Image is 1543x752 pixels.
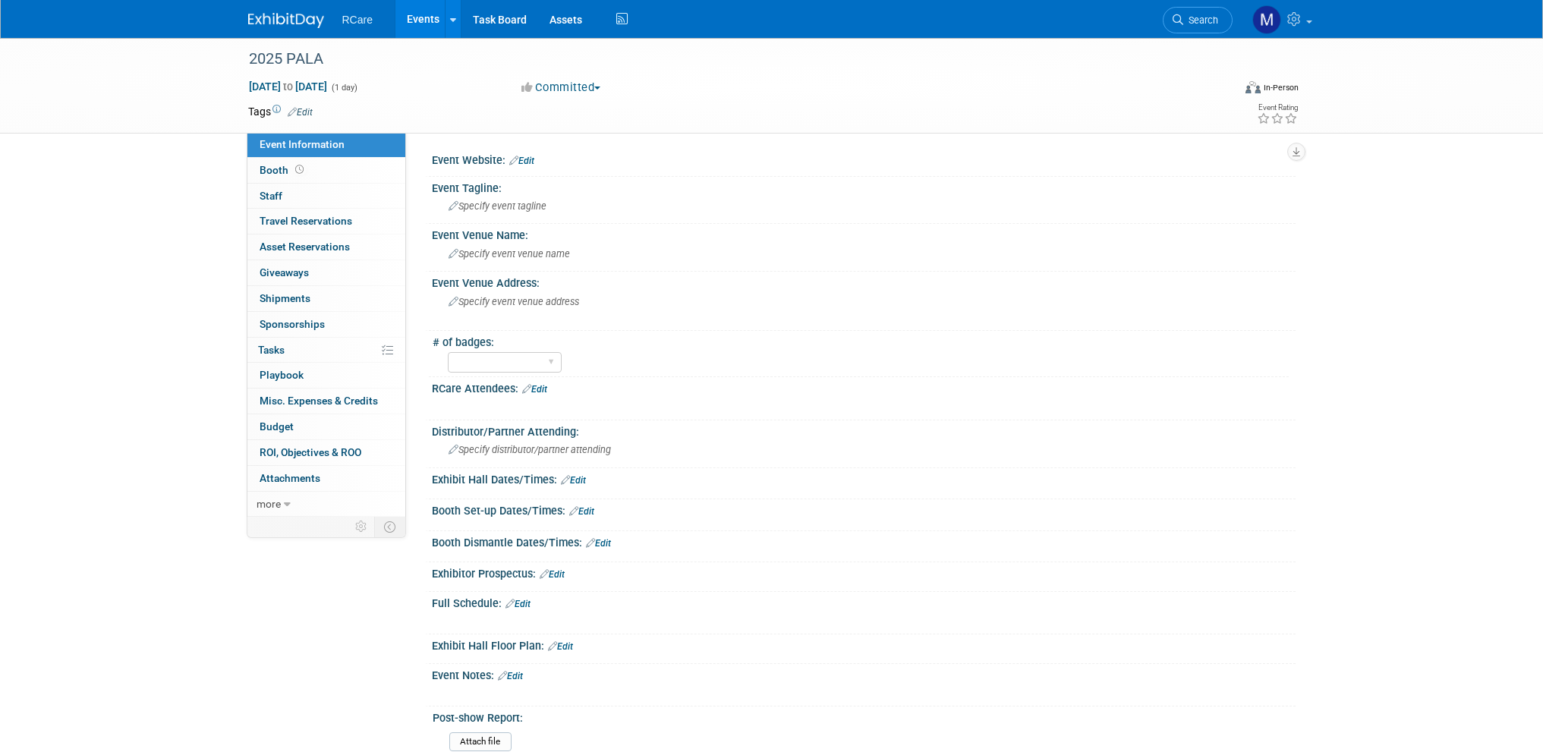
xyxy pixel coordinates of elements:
[432,272,1296,291] div: Event Venue Address:
[247,338,405,363] a: Tasks
[260,446,361,458] span: ROI, Objectives & ROO
[1263,82,1299,93] div: In-Person
[247,440,405,465] a: ROI, Objectives & ROO
[292,164,307,175] span: Booth not reserved yet
[260,318,325,330] span: Sponsorships
[247,209,405,234] a: Travel Reservations
[432,149,1296,168] div: Event Website:
[498,671,523,681] a: Edit
[522,384,547,395] a: Edit
[540,569,565,580] a: Edit
[432,224,1296,243] div: Event Venue Name:
[449,296,579,307] span: Specify event venue address
[260,241,350,253] span: Asset Reservations
[260,164,307,176] span: Booth
[281,80,295,93] span: to
[509,156,534,166] a: Edit
[247,132,405,157] a: Event Information
[258,344,285,356] span: Tasks
[516,80,606,96] button: Committed
[449,444,611,455] span: Specify distributor/partner attending
[247,414,405,439] a: Budget
[260,138,345,150] span: Event Information
[247,260,405,285] a: Giveaways
[505,599,531,609] a: Edit
[1252,5,1281,34] img: Mike Andolina
[260,420,294,433] span: Budget
[244,46,1210,73] div: 2025 PALA
[432,177,1296,196] div: Event Tagline:
[1163,7,1233,33] a: Search
[449,200,546,212] span: Specify event tagline
[433,706,1289,725] div: Post-show Report:
[247,286,405,311] a: Shipments
[548,641,573,652] a: Edit
[247,389,405,414] a: Misc. Expenses & Credits
[260,190,282,202] span: Staff
[1245,81,1261,93] img: Format-Inperson.png
[586,538,611,549] a: Edit
[260,215,352,227] span: Travel Reservations
[247,184,405,209] a: Staff
[247,234,405,260] a: Asset Reservations
[260,292,310,304] span: Shipments
[374,517,405,536] td: Toggle Event Tabs
[432,562,1296,582] div: Exhibitor Prospectus:
[569,506,594,517] a: Edit
[260,266,309,278] span: Giveaways
[432,420,1296,439] div: Distributor/Partner Attending:
[1257,104,1298,112] div: Event Rating
[248,104,313,119] td: Tags
[247,466,405,491] a: Attachments
[432,592,1296,612] div: Full Schedule:
[432,468,1296,488] div: Exhibit Hall Dates/Times:
[260,369,304,381] span: Playbook
[1143,79,1299,102] div: Event Format
[433,331,1289,350] div: # of badges:
[247,158,405,183] a: Booth
[248,13,324,28] img: ExhibitDay
[330,83,357,93] span: (1 day)
[432,634,1296,654] div: Exhibit Hall Floor Plan:
[449,248,570,260] span: Specify event venue name
[561,475,586,486] a: Edit
[260,395,378,407] span: Misc. Expenses & Credits
[248,80,328,93] span: [DATE] [DATE]
[432,664,1296,684] div: Event Notes:
[342,14,373,26] span: RCare
[247,492,405,517] a: more
[432,531,1296,551] div: Booth Dismantle Dates/Times:
[1183,14,1218,26] span: Search
[257,498,281,510] span: more
[260,472,320,484] span: Attachments
[288,107,313,118] a: Edit
[247,312,405,337] a: Sponsorships
[348,517,375,536] td: Personalize Event Tab Strip
[247,363,405,388] a: Playbook
[432,499,1296,519] div: Booth Set-up Dates/Times:
[432,377,1296,397] div: RCare Attendees:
